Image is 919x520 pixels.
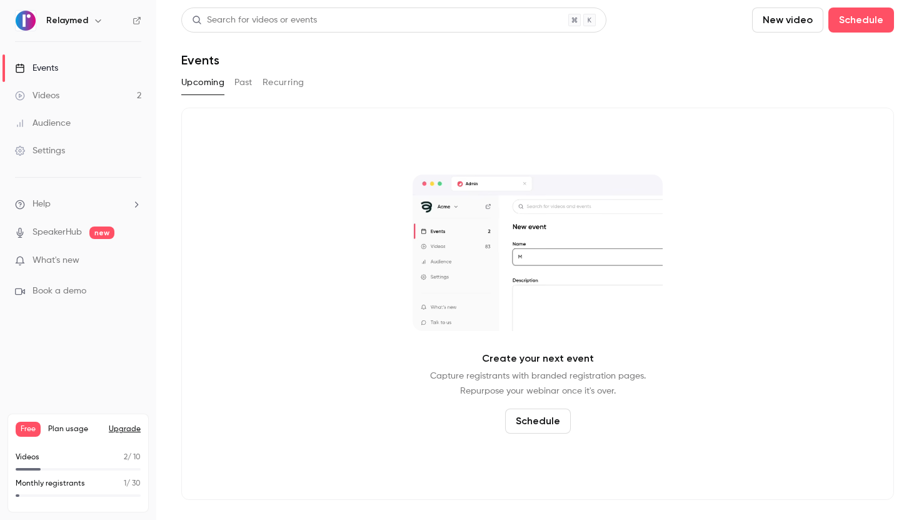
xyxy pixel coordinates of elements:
[505,409,571,434] button: Schedule
[15,117,71,130] div: Audience
[46,14,88,27] h6: Relaymed
[181,53,219,68] h1: Events
[126,255,141,267] iframe: Noticeable Trigger
[33,198,51,211] span: Help
[33,254,79,267] span: What's new
[752,8,823,33] button: New video
[89,227,114,239] span: new
[109,424,141,434] button: Upgrade
[234,73,253,93] button: Past
[124,480,126,487] span: 1
[15,198,141,211] li: help-dropdown-opener
[482,351,594,366] p: Create your next event
[124,454,128,461] span: 2
[192,14,317,27] div: Search for videos or events
[430,369,646,399] p: Capture registrants with branded registration pages. Repurpose your webinar once it's over.
[828,8,894,33] button: Schedule
[16,422,41,437] span: Free
[16,478,85,489] p: Monthly registrants
[16,452,39,463] p: Videos
[33,226,82,239] a: SpeakerHub
[124,452,141,463] p: / 10
[15,145,65,157] div: Settings
[48,424,101,434] span: Plan usage
[263,73,304,93] button: Recurring
[181,73,224,93] button: Upcoming
[16,11,36,31] img: Relaymed
[33,285,86,298] span: Book a demo
[15,62,58,74] div: Events
[15,89,59,102] div: Videos
[124,478,141,489] p: / 30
